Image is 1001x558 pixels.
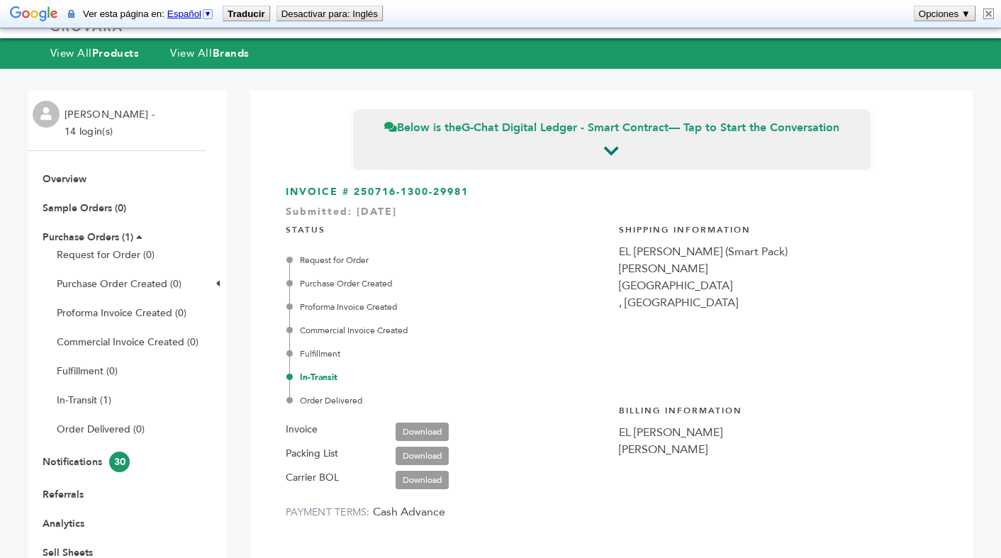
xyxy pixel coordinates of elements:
label: Invoice [286,421,318,438]
img: Google Traductor [10,5,58,25]
a: View AllBrands [170,46,250,60]
button: Desactivar para: Inglés [277,6,382,21]
button: Traducir [223,6,269,21]
div: Purchase Order Created [289,277,605,290]
div: , [GEOGRAPHIC_DATA] [619,294,938,311]
img: profile.png [33,101,60,128]
h4: STATUS [286,213,605,243]
li: [PERSON_NAME] - 14 login(s) [65,106,158,140]
div: Commercial Invoice Created [289,324,605,337]
a: Español [167,9,214,19]
img: El contenido de esta página segura se enviará a Google para traducirlo con una conexión segura. [68,9,74,19]
div: Order Delivered [289,394,605,407]
div: Proforma Invoice Created [289,301,605,313]
a: Download [396,471,449,489]
button: Opciones ▼ [915,6,975,21]
a: Proforma Invoice Created (0) [57,306,186,320]
div: [PERSON_NAME] [619,260,938,277]
h4: Shipping Information [619,213,938,243]
a: Fulfillment (0) [57,364,118,378]
a: Referrals [43,488,84,501]
a: Download [396,423,449,441]
a: In-Transit (1) [57,394,111,407]
a: Download [396,447,449,465]
span: Ver esta página en: [83,9,217,19]
div: In-Transit [289,371,605,384]
a: Order Delivered (0) [57,423,145,436]
div: EL [PERSON_NAME] (Smart Pack) [619,243,938,260]
h4: Billing Information [619,394,938,424]
img: Cerrar [983,9,994,19]
a: Sample Orders (0) [43,201,126,215]
a: Notifications30 [43,455,130,469]
a: Analytics [43,517,84,530]
div: Fulfillment [289,347,605,360]
h3: INVOICE # 250716-1300-29981 [286,185,937,199]
span: 30 [109,452,130,472]
div: [PERSON_NAME] [619,441,938,458]
a: Purchase Order Created (0) [57,277,181,291]
strong: G-Chat Digital Ledger - Smart Contract [462,120,669,135]
b: Traducir [228,9,265,19]
label: Packing List [286,445,338,462]
strong: Brands [213,46,250,60]
a: Purchase Orders (1) [43,230,133,244]
div: Submitted: [DATE] [286,205,937,226]
div: Request for Order [289,254,605,267]
div: [GEOGRAPHIC_DATA] [619,277,938,294]
a: Overview [43,172,86,186]
span: Below is the — Tap to Start the Conversation [384,120,839,135]
div: EL [PERSON_NAME] [619,424,938,441]
a: Commercial Invoice Created (0) [57,335,198,349]
a: View AllProducts [50,46,140,60]
span: Cash Advance [373,504,445,520]
span: Español [167,9,201,19]
label: Carrier BOL [286,469,339,486]
strong: Products [92,46,139,60]
a: Request for Order (0) [57,248,155,262]
label: PAYMENT TERMS: [286,506,370,519]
